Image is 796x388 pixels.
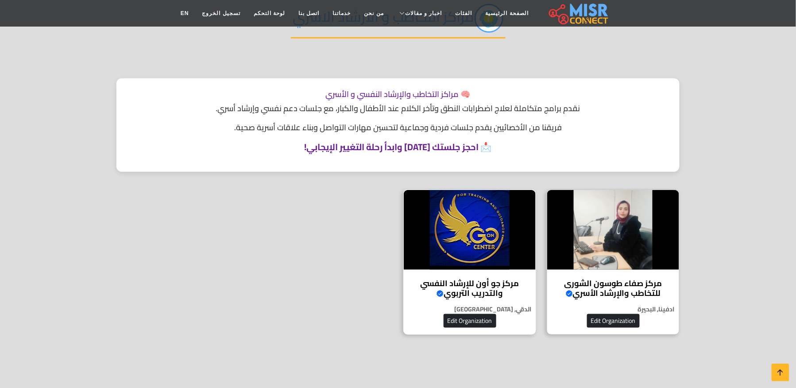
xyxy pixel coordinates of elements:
img: مركز صفاء طوسون الشورى للتخاطب والإرشاد الأسري [547,190,679,270]
h4: مركز جو أون للإرشاد النفسي والتدريب التربوي [410,279,529,298]
a: EN [174,5,196,22]
svg: Verified account [437,290,444,297]
p: نقدم برامج متكاملة لعلاج اضطرابات النطق وتأخر الكلام عند الأطفال والكبار، مع جلسات دعم نفسي وإرشا... [128,102,668,114]
p: فريقنا من الأخصائيين يقدم جلسات فردية وجماعية لتحسين مهارات التواصل وبناء علاقات أسرية صحية. [128,121,668,133]
img: مركز جو أون للإرشاد النفسي والتدريب التربوي [404,190,536,270]
a: من نحن [358,5,390,22]
a: خدماتنا [326,5,358,22]
a: لوحة التحكم [247,5,292,22]
p: الدقي, [GEOGRAPHIC_DATA] [404,305,536,314]
p: 📩 احجز جلستك [DATE] وابدأ رحلة التغيير الإيجابي! [128,140,668,154]
span: اخبار و مقالات [405,9,442,17]
a: مركز صفاء طوسون الشورى للتخاطب والإرشاد الأسري مركز صفاء طوسون الشورى للتخاطب والإرشاد الأسري ادف... [541,190,685,334]
h1: 🧠 مراكز التخاطب والإرشاد النفسي و الأسري [128,89,668,99]
a: الصفحة الرئيسية [479,5,535,22]
a: مركز جو أون للإرشاد النفسي والتدريب التربوي مركز جو أون للإرشاد النفسي والتدريب التربوي الدقي, [G... [398,190,541,334]
a: اتصل بنا [292,5,326,22]
a: تسجيل الخروج [196,5,247,22]
button: Edit Organization [444,314,496,328]
a: اخبار و مقالات [390,5,449,22]
img: main.misr_connect [549,2,608,24]
p: ادفينا, البحيرة [547,305,679,314]
h4: مركز صفاء طوسون الشورى للتخاطب والإرشاد الأسري [554,279,672,298]
a: الفئات [449,5,479,22]
button: Edit Organization [587,314,640,328]
svg: Verified account [566,290,573,297]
